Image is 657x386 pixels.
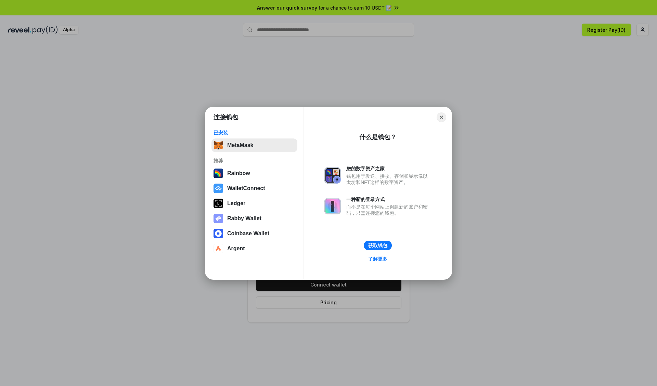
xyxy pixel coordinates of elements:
[214,184,223,193] img: svg+xml,%3Csvg%20width%3D%2228%22%20height%3D%2228%22%20viewBox%3D%220%200%2028%2028%22%20fill%3D...
[227,245,245,252] div: Argent
[211,197,297,210] button: Ledger
[211,138,297,152] button: MetaMask
[364,254,391,263] a: 了解更多
[214,244,223,253] img: svg+xml,%3Csvg%20width%3D%2228%22%20height%3D%2228%22%20viewBox%3D%220%200%2028%2028%22%20fill%3D...
[211,167,297,180] button: Rainbow
[214,141,223,150] img: svg+xml,%3Csvg%20fill%3D%22none%22%20height%3D%2233%22%20viewBox%3D%220%200%2035%2033%22%20width%...
[364,241,392,250] button: 获取钱包
[324,167,341,184] img: svg+xml,%3Csvg%20xmlns%3D%22http%3A%2F%2Fwww.w3.org%2F2000%2Fsvg%22%20fill%3D%22none%22%20viewBox...
[214,229,223,238] img: svg+xml,%3Csvg%20width%3D%2228%22%20height%3D%2228%22%20viewBox%3D%220%200%2028%2028%22%20fill%3D...
[211,212,297,225] button: Rabby Wallet
[214,169,223,178] img: svg+xml,%3Csvg%20width%3D%22120%22%20height%3D%22120%22%20viewBox%3D%220%200%20120%20120%22%20fil...
[346,204,431,216] div: 而不是在每个网站上创建新的账户和密码，只需连接您的钱包。
[227,200,245,207] div: Ledger
[211,182,297,195] button: WalletConnect
[346,173,431,185] div: 钱包用于发送、接收、存储和显示像以太坊和NFT这样的数字资产。
[227,230,269,237] div: Coinbase Wallet
[211,227,297,240] button: Coinbase Wallet
[214,158,295,164] div: 推荐
[227,142,253,148] div: MetaMask
[437,112,446,122] button: Close
[227,215,261,222] div: Rabby Wallet
[227,170,250,176] div: Rainbow
[324,198,341,214] img: svg+xml,%3Csvg%20xmlns%3D%22http%3A%2F%2Fwww.w3.org%2F2000%2Fsvg%22%20fill%3D%22none%22%20viewBox...
[214,199,223,208] img: svg+xml,%3Csvg%20xmlns%3D%22http%3A%2F%2Fwww.w3.org%2F2000%2Fsvg%22%20width%3D%2228%22%20height%3...
[214,214,223,223] img: svg+xml,%3Csvg%20xmlns%3D%22http%3A%2F%2Fwww.w3.org%2F2000%2Fsvg%22%20fill%3D%22none%22%20viewBox...
[346,196,431,202] div: 一种新的登录方式
[368,256,387,262] div: 了解更多
[214,130,295,136] div: 已安装
[359,133,396,141] div: 什么是钱包？
[227,185,265,191] div: WalletConnect
[346,165,431,172] div: 您的数字资产之家
[214,113,238,121] h1: 连接钱包
[368,242,387,249] div: 获取钱包
[211,242,297,255] button: Argent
